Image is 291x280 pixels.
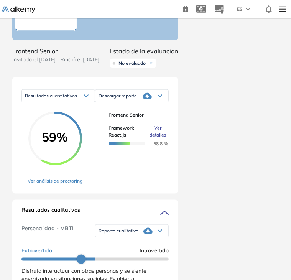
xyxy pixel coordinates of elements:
[21,224,74,237] span: Personalidad - MBTI
[149,61,153,66] img: Ícono de flecha
[99,93,137,99] span: Descargar reporte
[25,93,77,99] span: Resultados cuantitativos
[237,6,243,13] span: ES
[28,178,82,184] a: Ver análisis de proctoring
[21,247,52,255] span: Extrovertido
[109,125,146,138] span: Framework React.js
[12,56,99,64] span: Invitado el [DATE] | Rindió el [DATE]
[110,46,178,56] span: Estado de la evaluación
[21,206,80,218] span: Resultados cualitativos
[109,112,163,119] span: Frontend Senior
[276,2,289,17] img: Menu
[2,7,35,13] img: Logo
[146,125,163,138] button: Ver detalles
[118,60,146,66] span: No evaluado
[140,247,169,255] span: Introvertido
[12,46,99,56] span: Frontend Senior
[246,8,250,11] img: arrow
[144,141,168,147] span: 58.8 %
[150,125,166,138] span: Ver detalles
[99,228,138,234] span: Reporte cualitativo
[28,131,82,143] span: 59%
